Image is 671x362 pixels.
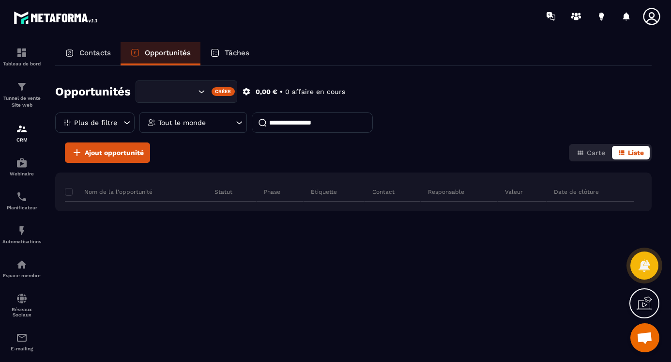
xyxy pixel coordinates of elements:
[2,205,41,210] p: Planificateur
[2,116,41,150] a: formationformationCRM
[2,218,41,252] a: automationsautomationsAutomatisations
[16,123,28,135] img: formation
[2,325,41,359] a: emailemailE-mailing
[630,323,659,352] div: Ouvrir le chat
[14,9,101,27] img: logo
[74,119,117,126] p: Plus de filtre
[158,119,206,126] p: Tout le monde
[16,293,28,304] img: social-network
[144,86,196,97] input: Search for option
[2,273,41,278] p: Espace membre
[16,225,28,236] img: automations
[85,148,144,157] span: Ajout opportunité
[256,87,277,96] p: 0,00 €
[505,188,523,196] p: Valeur
[16,332,28,344] img: email
[214,188,232,196] p: Statut
[65,188,152,196] p: Nom de la l'opportunité
[612,146,650,159] button: Liste
[372,188,395,196] p: Contact
[280,87,283,96] p: •
[2,252,41,285] a: automationsautomationsEspace membre
[55,42,121,65] a: Contacts
[2,150,41,184] a: automationsautomationsWebinaire
[571,146,611,159] button: Carte
[16,81,28,93] img: formation
[16,191,28,203] img: scheduler
[285,87,345,96] p: 0 affaire en cours
[2,61,41,66] p: Tableau de bord
[136,80,237,103] div: Search for option
[2,285,41,325] a: social-networksocial-networkRéseaux Sociaux
[587,149,605,157] span: Carte
[428,188,464,196] p: Responsable
[16,259,28,270] img: automations
[55,82,131,101] h2: Opportunités
[65,142,150,163] button: Ajout opportunité
[225,48,249,57] p: Tâches
[2,95,41,109] p: Tunnel de vente Site web
[264,188,280,196] p: Phase
[145,48,191,57] p: Opportunités
[2,74,41,116] a: formationformationTunnel de vente Site web
[79,48,111,57] p: Contacts
[16,157,28,169] img: automations
[2,239,41,244] p: Automatisations
[2,171,41,176] p: Webinaire
[2,346,41,351] p: E-mailing
[2,40,41,74] a: formationformationTableau de bord
[554,188,599,196] p: Date de clôture
[311,188,337,196] p: Étiquette
[2,184,41,218] a: schedulerschedulerPlanificateur
[212,87,235,96] div: Créer
[2,137,41,142] p: CRM
[16,47,28,59] img: formation
[2,307,41,317] p: Réseaux Sociaux
[628,149,644,157] span: Liste
[121,42,200,65] a: Opportunités
[200,42,259,65] a: Tâches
